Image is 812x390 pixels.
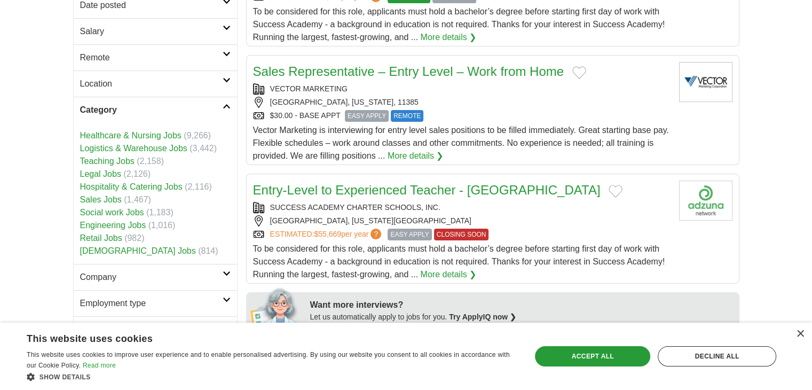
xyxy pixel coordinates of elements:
span: ? [370,229,381,239]
a: More details ❯ [388,150,444,162]
span: (1,016) [148,221,176,230]
span: (9,266) [184,131,211,140]
h2: Company [80,271,223,284]
img: Vector Marketing logo [679,62,732,102]
span: Show details [40,373,91,381]
a: Engineering Jobs [80,221,146,230]
span: To be considered for this role, applicants must hold a bachelor’s degree before starting first da... [253,244,665,279]
a: Social work Jobs [80,208,144,217]
div: Close [796,330,804,338]
span: (1,183) [146,208,174,217]
h2: Category [80,104,223,116]
div: [GEOGRAPHIC_DATA], [US_STATE], 11385 [253,97,671,108]
img: Company logo [679,181,732,221]
span: (982) [124,233,144,243]
div: Let us automatically apply to jobs for you. [310,311,733,323]
img: apply-iq-scientist.png [250,286,302,329]
h2: Employment type [80,297,223,310]
a: Entry-Level to Experienced Teacher - [GEOGRAPHIC_DATA] [253,183,601,197]
span: (1,467) [124,195,151,204]
a: Location [74,71,237,97]
button: Add to favorite jobs [572,66,586,79]
h2: Remote [80,51,223,64]
a: Remote [74,44,237,71]
a: ESTIMATED:$55,669per year? [270,229,384,240]
a: More details ❯ [420,268,476,281]
h2: Location [80,77,223,90]
div: This website uses cookies [27,329,490,345]
a: More details ❯ [420,31,476,44]
a: VECTOR MARKETING [270,84,348,93]
span: $55,669 [314,230,341,238]
a: [DEMOGRAPHIC_DATA] Jobs [80,246,196,255]
span: To be considered for this role, applicants must hold a bachelor’s degree before starting first da... [253,7,665,42]
a: Sales Jobs [80,195,122,204]
div: Accept all [535,346,650,366]
span: CLOSING SOON [434,229,489,240]
span: REMOTE [391,110,423,122]
a: Logistics & Warehouse Jobs [80,144,187,153]
span: Vector Marketing is interviewing for entry level sales positions to be filled immediately. Great ... [253,126,669,160]
a: Try ApplyIQ now ❯ [449,313,516,321]
span: This website uses cookies to improve user experience and to enable personalised advertising. By u... [27,351,510,369]
a: Employment type [74,290,237,316]
a: Hospitality & Catering Jobs [80,182,183,191]
a: Category [74,97,237,123]
span: (2,158) [137,157,164,166]
div: Decline all [658,346,776,366]
span: (2,116) [185,182,212,191]
a: Hours [74,316,237,342]
h2: Salary [80,25,223,38]
div: $30.00 - BASE APPT [253,110,671,122]
a: Legal Jobs [80,169,121,178]
span: (2,126) [123,169,151,178]
a: Salary [74,18,237,44]
div: Show details [27,371,516,382]
span: (3,442) [190,144,217,153]
a: Teaching Jobs [80,157,135,166]
div: SUCCESS ACADEMY CHARTER SCHOOLS, INC. [253,202,671,213]
a: Healthcare & Nursing Jobs [80,131,182,140]
a: Sales Representative – Entry Level – Work from Home [253,64,564,79]
span: EASY APPLY [388,229,431,240]
a: Company [74,264,237,290]
span: (814) [198,246,218,255]
div: [GEOGRAPHIC_DATA], [US_STATE][GEOGRAPHIC_DATA] [253,215,671,227]
button: Add to favorite jobs [609,185,622,198]
a: Read more, opens a new window [83,362,116,369]
span: EASY APPLY [345,110,389,122]
a: Retail Jobs [80,233,122,243]
div: Want more interviews? [310,299,733,311]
